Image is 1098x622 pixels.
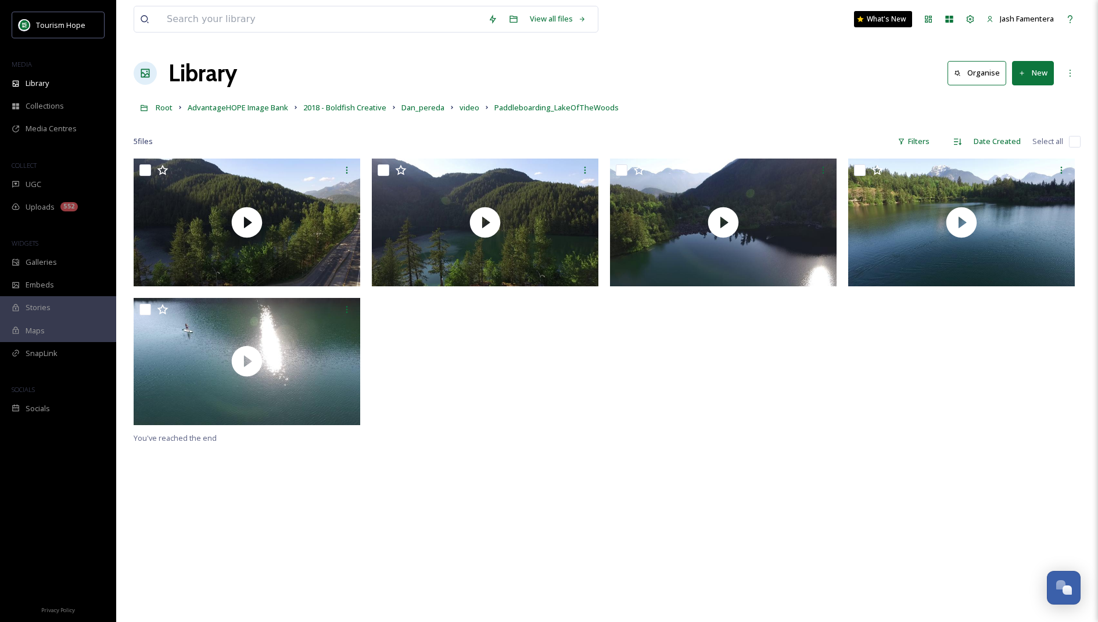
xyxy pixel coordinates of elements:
[134,159,360,286] img: thumbnail
[26,302,51,313] span: Stories
[188,102,288,113] span: AdvantageHOPE Image Bank
[26,202,55,213] span: Uploads
[460,100,479,114] a: video
[156,102,173,113] span: Root
[26,279,54,290] span: Embeds
[848,159,1075,286] img: thumbnail
[968,130,1027,153] div: Date Created
[188,100,288,114] a: AdvantageHOPE Image Bank
[494,100,619,114] a: Paddleboarding_LakeOfTheWoods
[12,161,37,170] span: COLLECT
[12,239,38,247] span: WIDGETS
[303,100,386,114] a: 2018 - Boldfish Creative
[134,136,153,147] span: 5 file s
[134,433,217,443] span: You've reached the end
[26,78,49,89] span: Library
[26,123,77,134] span: Media Centres
[1032,136,1063,147] span: Select all
[460,102,479,113] span: video
[26,403,50,414] span: Socials
[26,257,57,268] span: Galleries
[36,20,85,30] span: Tourism Hope
[401,102,444,113] span: Dan_pereda
[26,348,58,359] span: SnapLink
[494,102,619,113] span: Paddleboarding_LakeOfTheWoods
[168,56,237,91] a: Library
[19,19,30,31] img: logo.png
[1000,13,1054,24] span: Jash Famentera
[41,602,75,616] a: Privacy Policy
[524,8,592,30] a: View all files
[401,100,444,114] a: Dan_pereda
[60,202,78,211] div: 552
[134,298,360,425] img: thumbnail
[610,159,837,286] img: thumbnail
[303,102,386,113] span: 2018 - Boldfish Creative
[372,159,598,286] img: thumbnail
[41,606,75,614] span: Privacy Policy
[26,325,45,336] span: Maps
[26,179,41,190] span: UGC
[12,60,32,69] span: MEDIA
[892,130,935,153] div: Filters
[948,61,1006,85] button: Organise
[12,385,35,394] span: SOCIALS
[1012,61,1054,85] button: New
[1047,571,1081,605] button: Open Chat
[156,100,173,114] a: Root
[26,100,64,112] span: Collections
[161,6,482,32] input: Search your library
[981,8,1060,30] a: Jash Famentera
[854,11,912,27] a: What's New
